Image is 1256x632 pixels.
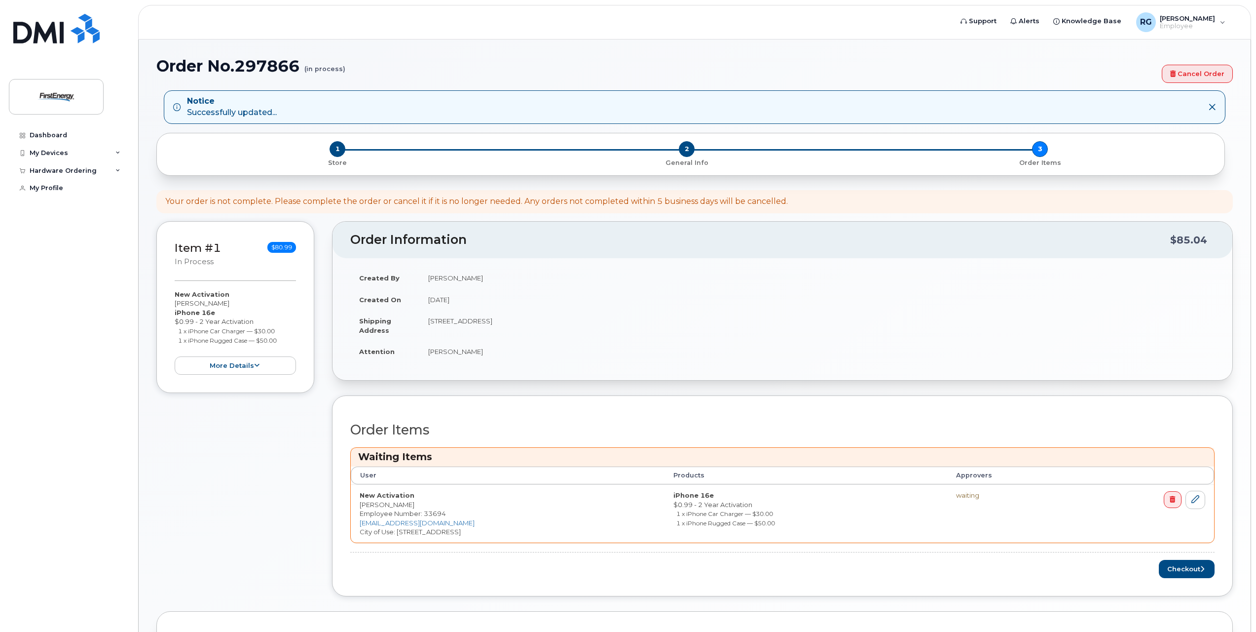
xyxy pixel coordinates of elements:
a: [EMAIL_ADDRESS][DOMAIN_NAME] [360,519,475,527]
div: Your order is not complete. Please complete the order or cancel it if it is no longer needed. Any... [165,196,788,207]
a: 1 Store [165,157,510,167]
div: $85.04 [1170,231,1207,249]
td: [DATE] [419,289,1215,311]
div: Successfully updated... [187,96,277,118]
td: [PERSON_NAME] [419,267,1215,289]
small: 1 x iPhone Rugged Case — $50.00 [178,337,277,344]
small: (in process) [304,57,345,73]
th: User [351,467,665,484]
span: 1 [330,141,345,157]
button: Checkout [1159,560,1215,578]
p: Store [169,158,506,167]
td: [PERSON_NAME] City of Use: [STREET_ADDRESS] [351,484,665,543]
strong: Created On [359,296,401,304]
strong: Notice [187,96,277,107]
strong: Created By [359,274,400,282]
td: [STREET_ADDRESS] [419,310,1215,341]
button: more details [175,356,296,375]
small: in process [175,257,214,266]
small: 1 x iPhone Rugged Case — $50.00 [676,519,775,527]
div: waiting [956,491,1066,500]
h2: Order Items [350,423,1215,437]
small: 1 x iPhone Car Charger — $30.00 [676,510,773,517]
strong: New Activation [360,491,414,499]
td: $0.99 - 2 Year Activation [665,484,947,543]
h2: Order Information [350,233,1170,247]
a: Cancel Order [1162,65,1233,83]
a: 2 General Info [510,157,863,167]
small: 1 x iPhone Car Charger — $30.00 [178,327,275,335]
th: Products [665,467,947,484]
th: Approvers [947,467,1074,484]
span: Employee Number: 33694 [360,510,446,517]
a: Item #1 [175,241,221,255]
strong: iPhone 16e [673,491,714,499]
span: 2 [679,141,695,157]
p: General Info [514,158,859,167]
h1: Order No.297866 [156,57,1157,75]
strong: iPhone 16e [175,309,215,316]
strong: Shipping Address [359,317,391,334]
strong: New Activation [175,290,229,298]
span: $80.99 [267,242,296,253]
strong: Attention [359,348,395,355]
h3: Waiting Items [358,450,1207,464]
div: [PERSON_NAME] $0.99 - 2 Year Activation [175,290,296,375]
td: [PERSON_NAME] [419,341,1215,362]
